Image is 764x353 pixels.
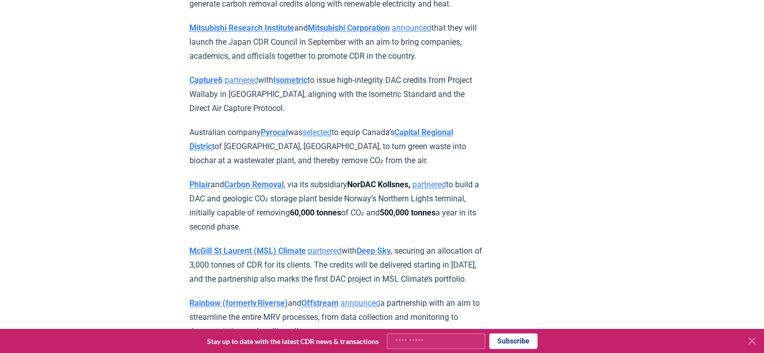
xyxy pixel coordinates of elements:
[189,180,210,189] a: Phlair
[290,208,341,217] strong: 60,000 tonnes
[380,208,435,217] strong: 500,000 tonnes
[308,246,342,256] a: partnered
[189,296,483,338] p: and a partnership with an aim to streamline the entire MRV processes, from data collection and mo...
[302,128,332,137] a: selected
[189,298,288,308] a: Rainbow (formerly Riverse)
[189,23,294,33] a: Mitsubishi Research Institute
[189,128,453,151] a: Capital Regional District
[392,23,431,33] a: announced
[341,298,380,308] a: announced
[261,128,288,137] a: Pyrocal
[189,244,483,286] p: with , securing an allocation of 3,000 tonnes of CDR for its clients. The credits will be deliver...
[225,75,258,85] a: partnered
[224,180,284,189] a: Carbon Removal
[189,126,483,168] p: Australian company was to equip Canada’s of [GEOGRAPHIC_DATA], [GEOGRAPHIC_DATA], to turn green w...
[412,180,446,189] a: partnered
[189,21,483,63] p: and that they will launch the Japan CDR Council in September with an aim to bring companies, acad...
[347,180,410,189] strong: NorDAC Kollsnes,
[189,178,483,234] p: and , via its subsidiary to build a DAC and geologic CO₂ storage plant beside Norway’s Northern L...
[189,75,223,85] a: Capture6
[189,246,306,256] a: McGill St Laurent (MSL) Climate
[308,23,390,33] a: Mitsubishi Corporation
[301,298,339,308] a: Offstream
[189,73,483,115] p: with to issue high-integrity DAC credits from Project Wallaby in [GEOGRAPHIC_DATA], aligning with...
[357,246,391,256] a: Deep Sky
[273,75,307,85] a: Isometric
